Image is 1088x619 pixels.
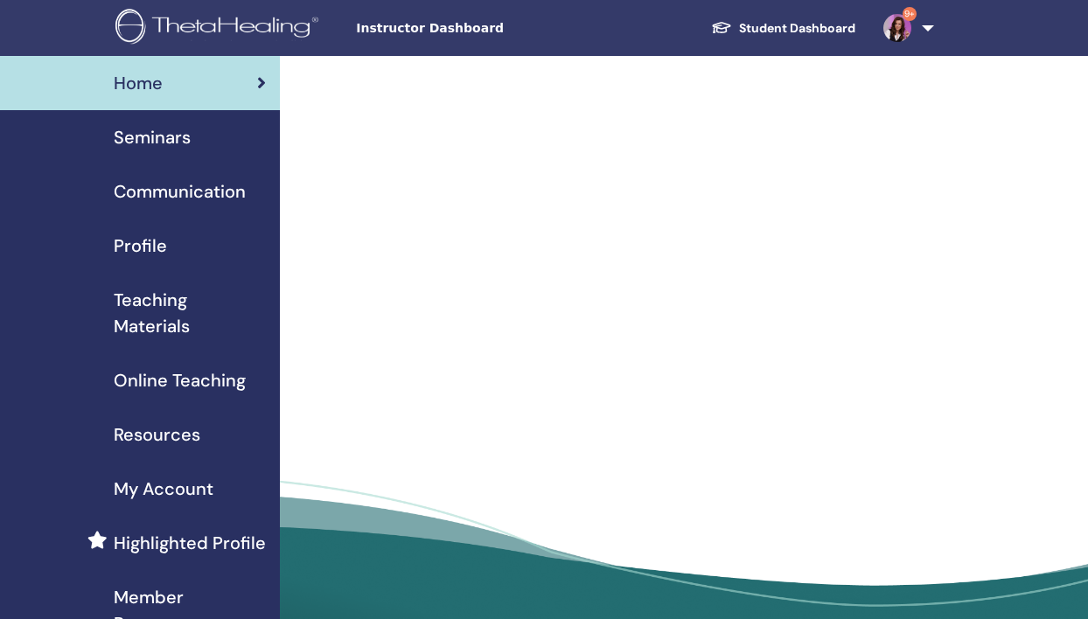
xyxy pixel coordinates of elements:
[356,19,618,38] span: Instructor Dashboard
[697,12,869,45] a: Student Dashboard
[114,178,246,205] span: Communication
[114,70,163,96] span: Home
[114,124,191,150] span: Seminars
[114,476,213,502] span: My Account
[114,367,246,393] span: Online Teaching
[114,421,200,448] span: Resources
[711,20,732,35] img: graduation-cap-white.svg
[114,530,266,556] span: Highlighted Profile
[114,287,266,339] span: Teaching Materials
[115,9,324,48] img: logo.png
[883,14,911,42] img: default.jpg
[114,233,167,259] span: Profile
[903,7,917,21] span: 9+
